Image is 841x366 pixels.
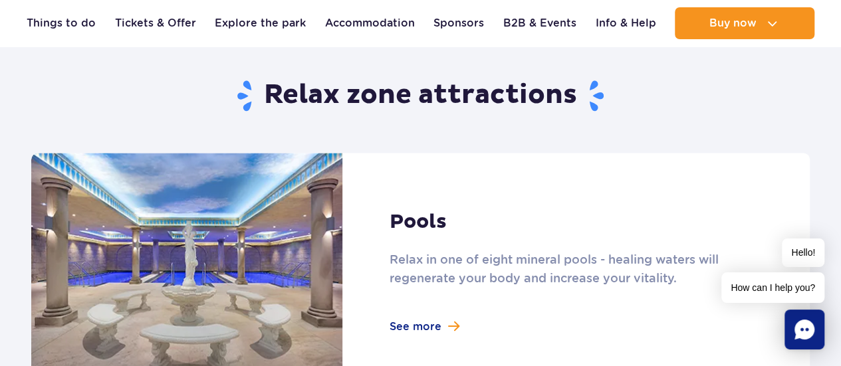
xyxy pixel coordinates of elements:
[784,310,824,349] div: Chat
[31,78,810,113] h2: Relax zone attractions
[721,272,824,303] span: How can I help you?
[782,238,824,267] span: Hello!
[433,7,484,39] a: Sponsors
[709,17,756,29] span: Buy now
[27,7,96,39] a: Things to do
[215,7,306,39] a: Explore the park
[595,7,656,39] a: Info & Help
[503,7,576,39] a: B2B & Events
[325,7,415,39] a: Accommodation
[675,7,814,39] button: Buy now
[115,7,196,39] a: Tickets & Offer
